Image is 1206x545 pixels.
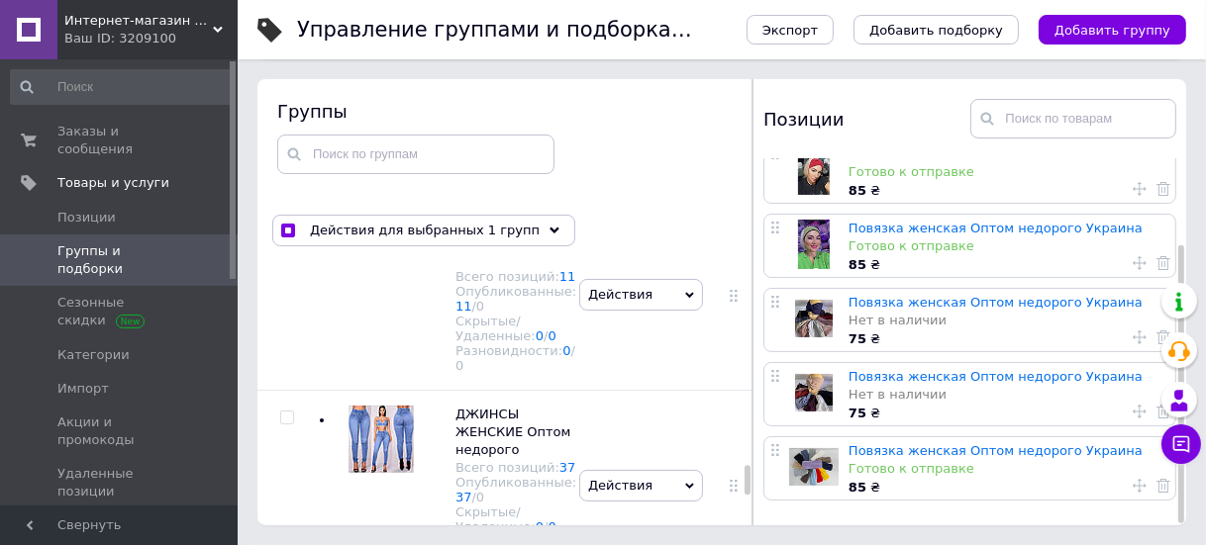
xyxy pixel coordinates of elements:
[849,386,1165,404] div: Нет в наличии
[57,174,169,192] span: Товары и услуги
[64,12,213,30] span: Интернет-магазин Шапочка shapo4ka.com.ua
[1039,15,1186,45] button: Добавить группу
[472,490,485,504] span: /
[747,15,834,45] button: Экспорт
[849,182,1165,200] div: ₴
[849,330,1165,348] div: ₴
[455,490,472,504] a: 37
[1156,477,1170,495] a: Удалить товар
[455,299,472,314] a: 11
[310,222,540,239] span: Действия для выбранных 1 групп
[1055,23,1170,38] span: Добавить группу
[1156,328,1170,346] a: Удалить товар
[455,343,575,373] span: /
[57,413,183,449] span: Акции и промокоды
[849,256,1165,274] div: ₴
[849,331,866,346] b: 75
[849,480,866,495] b: 85
[849,460,1165,478] div: Готово к отправке
[559,460,576,475] a: 37
[849,183,866,198] b: 85
[455,475,576,504] div: Опубликованные:
[476,299,484,314] div: 0
[549,519,556,534] a: 0
[1161,424,1201,464] button: Чат с покупателем
[849,312,1165,329] div: Нет в наличии
[762,23,818,38] span: Экспорт
[64,30,238,47] div: Ваш ID: 3209100
[455,343,576,373] div: Разновидности:
[297,18,700,42] h1: Управление группами и подборками
[455,314,576,343] div: Скрытые/Удаленные:
[849,237,1165,255] div: Готово к отправке
[455,284,576,314] div: Опубликованные:
[544,328,556,343] span: /
[1156,403,1170,420] a: Удалить товар
[57,346,130,364] span: Категории
[57,209,116,227] span: Позиции
[455,407,570,457] span: ДЖИНСЫ ЖЕНСКИЕ Оптом недорого
[57,242,183,278] span: Группы и подборки
[562,343,570,358] a: 0
[455,269,576,284] div: Всего позиций:
[849,257,866,272] b: 85
[277,99,733,124] div: Группы
[588,287,653,302] span: Действия
[57,123,183,158] span: Заказы и сообщения
[349,406,414,473] img: ДЖИНСЫ ЖЕНСКИЕ Оптом недорого
[1156,180,1170,198] a: Удалить товар
[57,294,183,329] span: Сезонные скидки
[549,328,556,343] a: 0
[57,380,109,398] span: Импорт
[849,163,1165,181] div: Готово к отправке
[854,15,1019,45] button: Добавить подборку
[849,443,1143,458] a: Повязка женская Оптом недорого Украина
[588,478,653,493] span: Действия
[536,328,544,343] a: 0
[455,460,576,475] div: Всего позиций:
[472,299,485,314] span: /
[869,23,1003,38] span: Добавить подборку
[849,369,1143,384] a: Повязка женская Оптом недорого Украина
[544,519,556,534] span: /
[476,490,484,504] div: 0
[849,405,1165,422] div: ₴
[277,135,554,174] input: Поиск по группам
[10,69,233,105] input: Поиск
[1156,254,1170,272] a: Удалить товар
[849,406,866,420] b: 75
[849,221,1143,235] a: Повязка женская Оптом недорого Украина
[536,519,544,534] a: 0
[970,99,1177,138] input: Поиск по товарам
[559,269,576,284] a: 11
[849,295,1143,310] a: Повязка женская Оптом недорого Украина
[763,99,970,138] div: Позиции
[57,465,183,500] span: Удаленные позиции
[455,358,463,373] div: 0
[455,504,576,534] div: Скрытые/Удаленные:
[849,479,1165,497] div: ₴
